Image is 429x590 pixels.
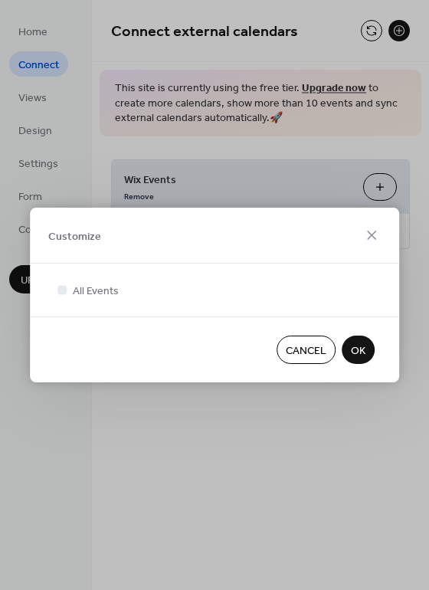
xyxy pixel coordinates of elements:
[48,228,101,244] span: Customize
[73,284,119,300] span: All Events
[286,343,326,359] span: Cancel
[342,336,375,364] button: OK
[277,336,336,364] button: Cancel
[351,343,365,359] span: OK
